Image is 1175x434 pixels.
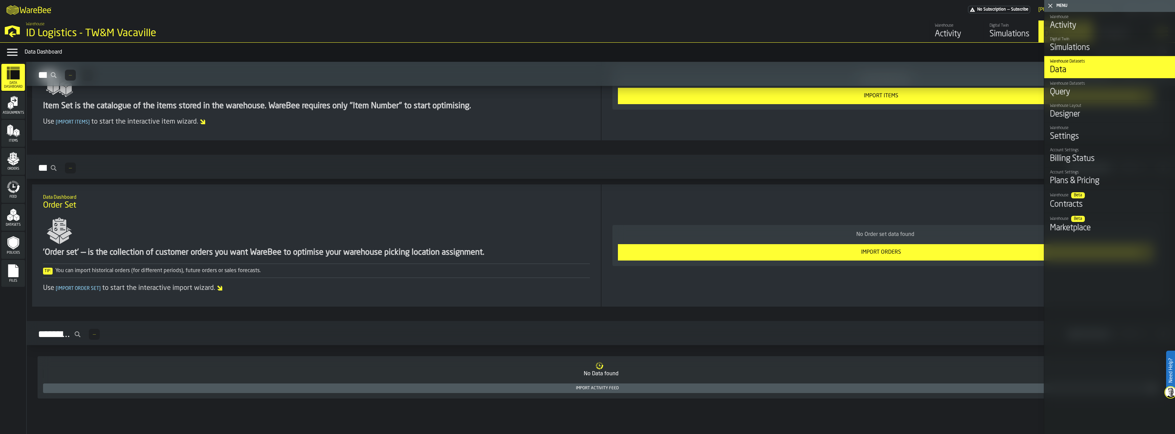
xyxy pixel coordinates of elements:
div: ItemListCard- [602,184,1169,307]
button: button-Import Activity Feed [43,383,1159,393]
span: — [1007,7,1010,12]
div: Use to start the interactive item wizard. [43,117,590,127]
div: ItemListCard- [602,38,1169,140]
span: Subscribe [1011,7,1028,12]
div: Menu Subscription [968,6,1030,13]
li: menu Files [1,260,25,287]
a: link-to-/wh/i/edc7a4cb-474a-4f39-a746-1521b6b051f4/simulations [984,20,1038,42]
div: Import Activity Feed [46,386,1149,391]
li: menu Feed [1,176,25,203]
h2: Sub Title [43,193,590,200]
span: [ [56,120,57,125]
li: menu Items [1,120,25,147]
div: 'Order set' — is the collection of customer orders you want WareBee to optimise your warehouse pi... [43,247,590,258]
span: Datasets [1,223,25,227]
li: menu Assignments [1,92,25,119]
div: Activity [935,29,978,40]
div: No Order set data found [618,230,1152,239]
span: Warehouse [26,22,44,27]
div: title-Order Set [38,190,595,214]
li: menu Data Dashboard [1,64,25,91]
div: Item Set is the catalogue of the items stored in the warehouse. WareBee requires only "Item Numbe... [43,101,590,112]
div: Use to start the interactive import wizard. [43,283,590,293]
span: Items [1,139,25,143]
span: Feed [1,195,25,199]
label: button-toggle-Data Menu [3,45,22,59]
div: Import Orders [622,248,1140,256]
span: Orders [1,167,25,171]
div: DropdownMenuValue-Ryan Phillips Phillips [1038,7,1112,12]
a: link-to-/wh/i/edc7a4cb-474a-4f39-a746-1521b6b051f4/pricing/ [968,6,1030,13]
span: Files [1,279,25,283]
span: — [69,166,72,170]
span: [ [56,286,57,291]
div: No Data found [43,370,1159,378]
li: menu Orders [1,148,25,175]
div: Digital Twin [990,23,1033,28]
div: ButtonLoadMore-Load More-Prev-First-Last [62,70,79,81]
a: link-to-/wh/i/edc7a4cb-474a-4f39-a746-1521b6b051f4/data [1038,20,1093,42]
span: Tip: [43,268,53,275]
div: ItemListCard- [32,38,601,140]
h2: button-Items [27,62,1175,86]
span: — [69,73,72,78]
span: Data Dashboard [1,81,25,89]
div: You can import historical orders (for different periods), future orders or sales forecasts. [43,267,590,275]
div: Data Dashboard [25,48,1090,56]
span: Policies [1,251,25,255]
span: — [93,332,96,337]
div: ID Logistics - TW&M Vacaville [26,27,210,40]
div: ButtonLoadMore-Load More-Prev-First-Last [62,163,79,173]
div: ButtonLoadMore-Load More-Prev-First-Last [86,329,102,340]
li: menu Datasets [1,204,25,231]
button: button-Import Orders [618,244,1152,261]
span: Order Set [43,200,76,211]
a: link-to-/wh/i/edc7a4cb-474a-4f39-a746-1521b6b051f4/feed/ [929,20,984,42]
div: Simulations [990,29,1033,40]
label: Need Help? [1167,351,1174,390]
div: ItemListCard- [32,184,601,307]
span: ] [99,286,101,291]
span: Import Items [54,120,91,125]
li: menu Policies [1,232,25,259]
h2: button-Orders [27,155,1175,179]
span: No Subscription [977,7,1006,12]
button: button-Import Items [618,88,1152,104]
div: DropdownMenuValue-Ryan Phillips Phillips [1036,5,1122,14]
span: Import Order Set [54,286,102,291]
div: Warehouse [935,23,978,28]
h2: button-Activity Feed [27,321,1175,345]
span: ] [88,120,90,125]
span: Assignments [1,111,25,115]
div: Import Items [622,92,1140,100]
